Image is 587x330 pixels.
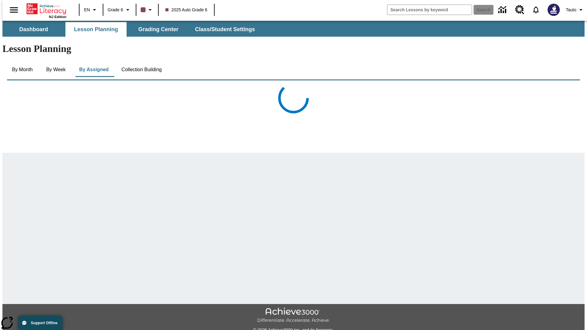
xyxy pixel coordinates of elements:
[49,15,66,19] span: NJ Edition
[5,1,23,19] button: Open side menu
[566,7,576,13] span: Tauto
[511,2,528,18] a: Resource Center, Will open in new tab
[190,22,260,37] button: Class/Student Settings
[105,4,134,15] button: Grade: Grade 6, Select a grade
[41,62,71,77] button: By Week
[108,7,123,13] span: Grade 6
[2,21,585,37] div: SubNavbar
[31,321,57,325] span: Support Offline
[387,5,472,15] input: search field
[18,316,62,330] button: Support Offline
[544,2,563,18] button: Select a new avatar
[19,26,48,33] span: Dashboard
[27,3,66,15] a: Home
[138,4,156,15] button: Class color is dark brown. Change class color
[257,308,330,323] img: Achieve3000 Differentiate Accelerate Achieve
[7,62,38,77] button: By Month
[165,7,208,13] span: 2025 Auto Grade 6
[74,26,118,33] span: Lesson Planning
[84,7,90,13] span: EN
[495,2,511,18] a: Data Center
[195,26,255,33] span: Class/Student Settings
[65,22,127,37] button: Lesson Planning
[74,62,113,77] button: By Assigned
[2,43,585,54] h1: Lesson Planning
[563,4,587,15] button: Profile/Settings
[116,62,167,77] button: Collection Building
[138,26,178,33] span: Grading Center
[27,2,66,19] div: Home
[128,22,189,37] button: Grading Center
[528,2,544,18] a: Notifications
[2,22,260,37] div: SubNavbar
[81,4,101,15] button: Language: EN, Select a language
[548,4,560,16] img: Avatar
[3,22,64,37] button: Dashboard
